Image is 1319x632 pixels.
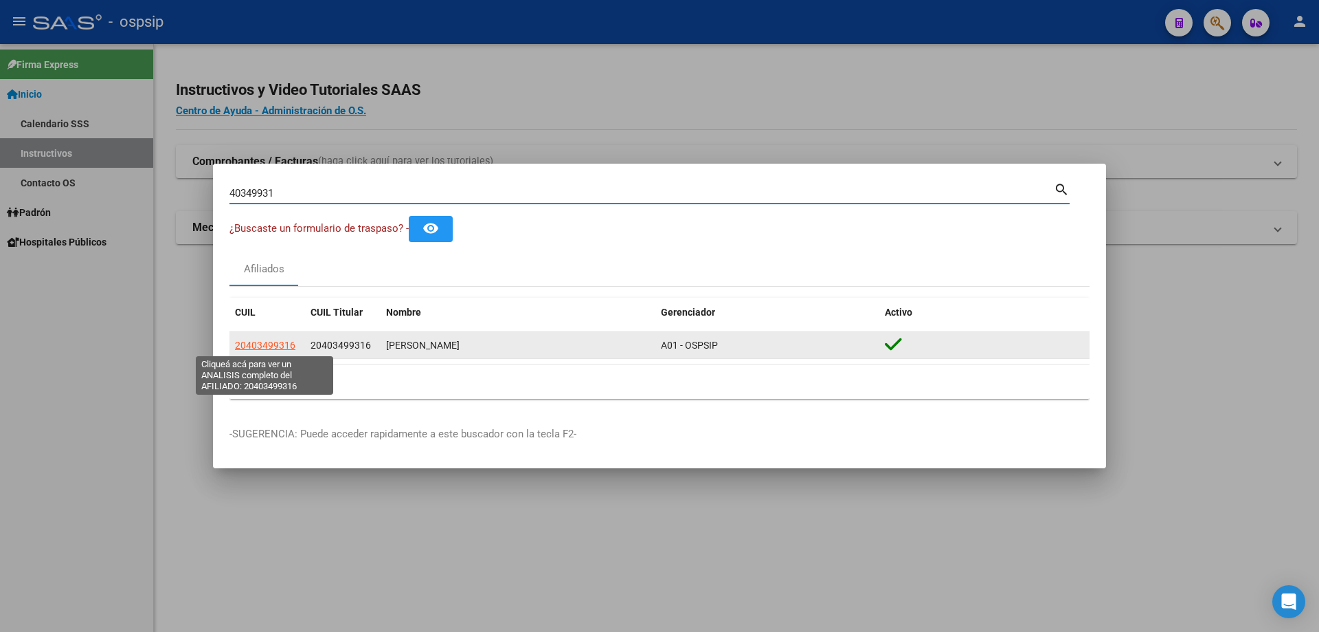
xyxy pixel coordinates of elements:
span: ¿Buscaste un formulario de traspaso? - [229,222,409,235]
div: [PERSON_NAME] [386,338,650,353]
datatable-header-cell: Gerenciador [655,298,879,327]
span: Nombre [386,307,421,318]
span: 20403499316 [311,340,371,351]
span: Gerenciador [661,307,715,318]
span: A01 - OSPSIP [661,340,718,351]
datatable-header-cell: Nombre [381,298,655,327]
span: Activo [885,307,912,318]
div: 1 total [229,364,1090,399]
mat-icon: remove_red_eye [422,220,439,237]
datatable-header-cell: Activo [879,298,1090,327]
datatable-header-cell: CUIL [229,298,305,327]
span: CUIL Titular [311,307,363,318]
mat-icon: search [1054,180,1070,197]
span: 20403499316 [235,340,295,351]
span: CUIL [235,307,256,318]
p: -SUGERENCIA: Puede acceder rapidamente a este buscador con la tecla F2- [229,426,1090,442]
div: Afiliados [244,261,284,277]
datatable-header-cell: CUIL Titular [305,298,381,327]
div: Open Intercom Messenger [1272,585,1305,618]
